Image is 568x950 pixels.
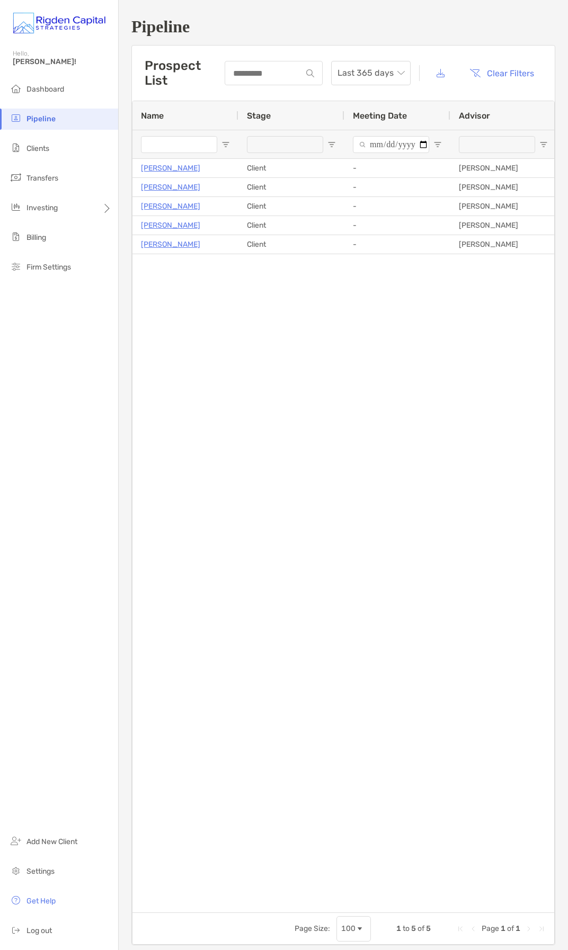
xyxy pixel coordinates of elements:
[344,235,450,254] div: -
[450,178,556,196] div: [PERSON_NAME]
[10,835,22,847] img: add_new_client icon
[141,136,217,153] input: Name Filter Input
[516,924,520,933] span: 1
[145,58,225,88] h3: Prospect List
[13,4,105,42] img: Zoe Logo
[221,140,230,149] button: Open Filter Menu
[327,140,336,149] button: Open Filter Menu
[10,82,22,95] img: dashboard icon
[525,925,533,933] div: Next Page
[396,924,401,933] span: 1
[26,897,56,906] span: Get Help
[353,136,429,153] input: Meeting Date Filter Input
[238,159,344,177] div: Client
[10,924,22,936] img: logout icon
[141,238,200,251] a: [PERSON_NAME]
[459,111,490,121] span: Advisor
[13,57,112,66] span: [PERSON_NAME]!
[247,111,271,121] span: Stage
[238,197,344,216] div: Client
[336,916,371,942] div: Page Size
[238,216,344,235] div: Client
[238,235,344,254] div: Client
[344,197,450,216] div: -
[141,200,200,213] a: [PERSON_NAME]
[26,233,46,242] span: Billing
[26,144,49,153] span: Clients
[539,140,548,149] button: Open Filter Menu
[10,230,22,243] img: billing icon
[10,894,22,907] img: get-help icon
[341,924,356,933] div: 100
[456,925,465,933] div: First Page
[338,61,404,85] span: Last 365 days
[426,924,431,933] span: 5
[469,925,477,933] div: Previous Page
[507,924,514,933] span: of
[26,174,58,183] span: Transfers
[537,925,546,933] div: Last Page
[10,864,22,877] img: settings icon
[26,114,56,123] span: Pipeline
[26,867,55,876] span: Settings
[26,926,52,935] span: Log out
[295,924,330,933] div: Page Size:
[141,162,200,175] a: [PERSON_NAME]
[10,112,22,124] img: pipeline icon
[482,924,499,933] span: Page
[26,85,64,94] span: Dashboard
[10,260,22,273] img: firm-settings icon
[344,216,450,235] div: -
[450,197,556,216] div: [PERSON_NAME]
[306,69,314,77] img: input icon
[450,159,556,177] div: [PERSON_NAME]
[238,178,344,196] div: Client
[10,201,22,213] img: investing icon
[450,216,556,235] div: [PERSON_NAME]
[501,924,505,933] span: 1
[141,181,200,194] a: [PERSON_NAME]
[344,178,450,196] div: -
[26,263,71,272] span: Firm Settings
[353,111,407,121] span: Meeting Date
[433,140,442,149] button: Open Filter Menu
[403,924,410,933] span: to
[141,219,200,232] a: [PERSON_NAME]
[10,171,22,184] img: transfers icon
[450,235,556,254] div: [PERSON_NAME]
[461,61,542,85] button: Clear Filters
[141,111,164,121] span: Name
[411,924,416,933] span: 5
[10,141,22,154] img: clients icon
[26,837,77,846] span: Add New Client
[26,203,58,212] span: Investing
[344,159,450,177] div: -
[418,924,424,933] span: of
[131,17,555,37] h1: Pipeline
